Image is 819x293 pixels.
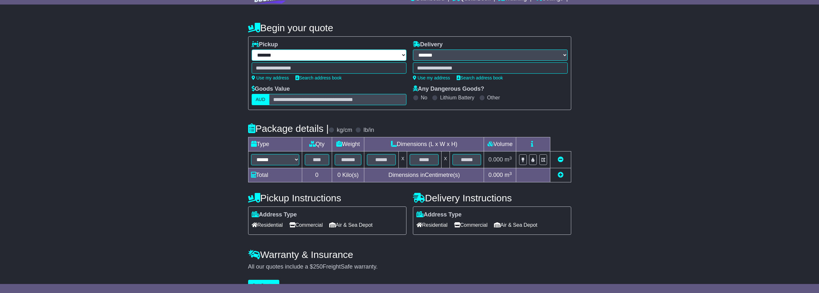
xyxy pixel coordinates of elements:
[248,280,280,291] button: Get Quotes
[302,168,332,182] td: 0
[509,156,512,160] sup: 3
[489,156,503,163] span: 0.000
[248,123,329,134] h4: Package details |
[484,137,516,151] td: Volume
[416,220,448,230] span: Residential
[337,172,340,178] span: 0
[252,41,278,48] label: Pickup
[364,168,484,182] td: Dimensions in Centimetre(s)
[509,171,512,176] sup: 3
[413,193,571,203] h4: Delivery Instructions
[252,86,290,93] label: Goods Value
[252,75,289,80] a: Use my address
[248,168,302,182] td: Total
[413,75,450,80] a: Use my address
[332,137,364,151] td: Weight
[289,220,323,230] span: Commercial
[295,75,342,80] a: Search address book
[505,172,512,178] span: m
[248,263,571,270] div: All our quotes include a $ FreightSafe warranty.
[364,137,484,151] td: Dimensions (L x W x H)
[248,249,571,260] h4: Warranty & Insurance
[252,94,270,105] label: AUD
[487,95,500,101] label: Other
[457,75,503,80] a: Search address book
[413,41,443,48] label: Delivery
[329,220,373,230] span: Air & Sea Depot
[248,137,302,151] td: Type
[416,211,462,218] label: Address Type
[454,220,488,230] span: Commercial
[441,151,450,168] td: x
[313,263,323,270] span: 250
[421,95,427,101] label: No
[505,156,512,163] span: m
[337,127,352,134] label: kg/cm
[363,127,374,134] label: lb/in
[302,137,332,151] td: Qty
[252,220,283,230] span: Residential
[489,172,503,178] span: 0.000
[440,95,474,101] label: Lithium Battery
[332,168,364,182] td: Kilo(s)
[248,23,571,33] h4: Begin your quote
[413,86,484,93] label: Any Dangerous Goods?
[558,172,563,178] a: Add new item
[248,193,406,203] h4: Pickup Instructions
[399,151,407,168] td: x
[494,220,537,230] span: Air & Sea Depot
[558,156,563,163] a: Remove this item
[252,211,297,218] label: Address Type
